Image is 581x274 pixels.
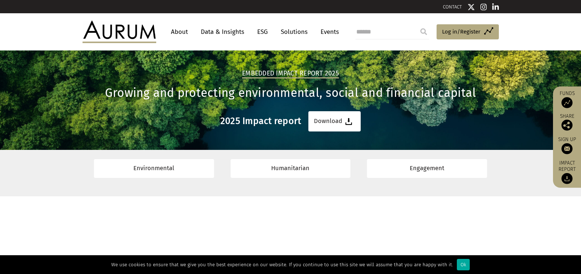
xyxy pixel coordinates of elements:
[277,25,311,39] a: Solutions
[94,159,214,178] a: Environmental
[367,159,487,178] a: Engagement
[197,25,248,39] a: Data & Insights
[492,3,499,11] img: Linkedin icon
[416,24,431,39] input: Submit
[457,259,470,270] div: Ok
[557,160,577,184] a: Impact report
[253,25,272,39] a: ESG
[443,4,462,10] a: CONTACT
[308,111,361,131] a: Download
[480,3,487,11] img: Instagram icon
[437,24,499,40] a: Log in/Register
[557,114,577,131] div: Share
[317,25,339,39] a: Events
[557,136,577,154] a: Sign up
[220,116,301,127] h3: 2025 Impact report
[468,3,475,11] img: Twitter icon
[442,27,480,36] span: Log in/Register
[231,159,351,178] a: Humanitarian
[167,25,192,39] a: About
[83,86,499,100] h1: Growing and protecting environmental, social and financial capital
[561,97,573,108] img: Access Funds
[561,120,573,131] img: Share this post
[83,21,156,43] img: Aurum
[561,143,573,154] img: Sign up to our newsletter
[557,90,577,108] a: Funds
[242,70,339,78] h2: Embedded Impact report 2025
